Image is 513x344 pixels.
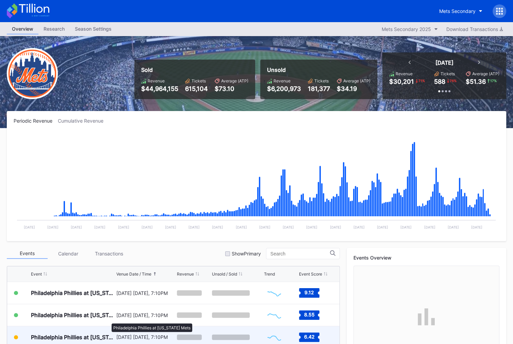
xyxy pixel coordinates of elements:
input: Search [270,251,330,256]
div: $34.19 [337,85,370,92]
div: 588 [434,78,445,85]
div: [DATE] [435,59,453,66]
svg: Chart title [264,307,284,324]
div: Philadelphia Phillies at [US_STATE] Mets (SNY Players Pins Featuring [PERSON_NAME], [PERSON_NAME]... [31,312,115,318]
div: Average (ATP) [221,78,248,83]
div: Periodic Revenue [14,118,58,124]
div: Tickets [441,71,455,76]
div: 181,377 [308,85,330,92]
div: Event [31,271,42,277]
text: [DATE] [471,225,482,229]
div: Mets Secondary [439,8,476,14]
div: $6,200,973 [267,85,301,92]
svg: Chart title [264,284,284,301]
text: 9.12 [304,290,314,295]
text: [DATE] [188,225,200,229]
button: Mets Secondary [434,5,487,17]
div: Average (ATP) [343,78,370,83]
text: [DATE] [306,225,317,229]
div: $73.10 [215,85,248,92]
div: Venue Date / Time [116,271,151,277]
text: [DATE] [424,225,435,229]
div: Unsold [267,66,370,73]
div: Unsold / Sold [212,271,237,277]
text: [DATE] [165,225,176,229]
div: Tickets [192,78,206,83]
text: 6.42 [304,333,315,339]
div: Tickets [314,78,329,83]
text: [DATE] [94,225,105,229]
svg: Chart title [14,132,499,234]
text: [DATE] [236,225,247,229]
div: [DATE] [DATE], 7:10PM [116,334,175,340]
div: [DATE] [DATE], 7:10PM [116,290,175,296]
div: [DATE] [DATE], 7:10PM [116,312,175,318]
text: 8.55 [304,312,315,317]
div: 17 % [490,78,497,83]
div: Cumulative Revenue [58,118,109,124]
div: Trend [264,271,275,277]
text: [DATE] [259,225,270,229]
div: Transactions [88,248,129,259]
img: New-York-Mets-Transparent.png [7,48,58,99]
text: [DATE] [353,225,365,229]
div: $30,201 [389,78,414,85]
div: 615,104 [185,85,208,92]
div: Revenue [177,271,194,277]
a: Overview [7,24,38,34]
button: Download Transactions [443,25,506,34]
a: Season Settings [70,24,117,34]
div: Show Primary [232,251,261,256]
div: $44,964,155 [141,85,178,92]
button: Mets Secondary 2025 [378,25,441,34]
div: Sold [141,66,248,73]
div: Download Transactions [446,26,503,32]
div: Event Score [299,271,322,277]
div: $51.36 [466,78,486,85]
text: [DATE] [377,225,388,229]
div: Philadelphia Phillies at [US_STATE] Mets [31,334,115,341]
div: Events Overview [353,255,499,261]
text: [DATE] [47,225,59,229]
div: Philadelphia Phillies at [US_STATE] Mets [31,290,115,296]
div: 71 % [418,78,426,83]
a: Research [38,24,70,34]
text: [DATE] [24,225,35,229]
div: Events [7,248,48,259]
div: Revenue [396,71,413,76]
text: [DATE] [330,225,341,229]
div: 76 % [449,78,457,83]
text: [DATE] [142,225,153,229]
div: Average (ATP) [472,71,499,76]
div: Calendar [48,248,88,259]
text: [DATE] [212,225,223,229]
div: Revenue [148,78,165,83]
div: Mets Secondary 2025 [382,26,431,32]
text: [DATE] [448,225,459,229]
text: [DATE] [118,225,129,229]
text: [DATE] [283,225,294,229]
text: [DATE] [71,225,82,229]
div: Revenue [274,78,291,83]
text: [DATE] [400,225,412,229]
